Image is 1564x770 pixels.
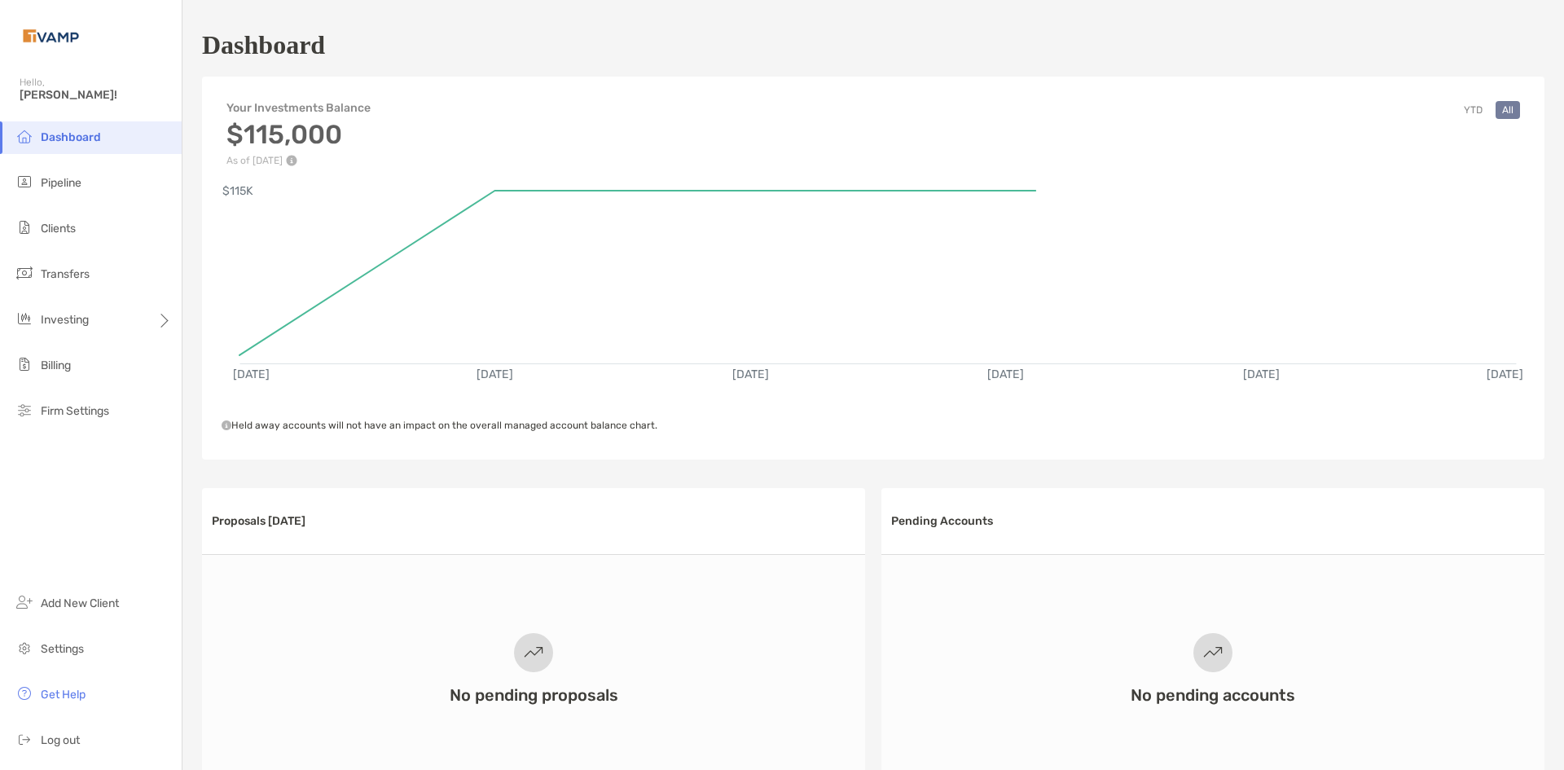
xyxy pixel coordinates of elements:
[450,685,618,705] h3: No pending proposals
[41,267,90,281] span: Transfers
[15,354,34,374] img: billing icon
[1243,367,1280,381] text: [DATE]
[20,7,82,65] img: Zoe Logo
[41,222,76,235] span: Clients
[41,176,81,190] span: Pipeline
[15,729,34,749] img: logout icon
[891,514,993,528] h3: Pending Accounts
[41,642,84,656] span: Settings
[226,155,371,166] p: As of [DATE]
[15,400,34,420] img: firm-settings icon
[233,367,270,381] text: [DATE]
[1487,367,1523,381] text: [DATE]
[20,88,172,102] span: [PERSON_NAME]!
[1457,101,1489,119] button: YTD
[41,130,101,144] span: Dashboard
[15,684,34,703] img: get-help icon
[41,359,71,372] span: Billing
[226,101,371,115] h4: Your Investments Balance
[1131,685,1295,705] h3: No pending accounts
[212,514,305,528] h3: Proposals [DATE]
[286,155,297,166] img: Performance Info
[226,119,371,150] h3: $115,000
[15,263,34,283] img: transfers icon
[477,367,513,381] text: [DATE]
[41,404,109,418] span: Firm Settings
[41,313,89,327] span: Investing
[222,184,253,198] text: $115K
[222,420,657,431] span: Held away accounts will not have an impact on the overall managed account balance chart.
[15,172,34,191] img: pipeline icon
[41,688,86,702] span: Get Help
[1496,101,1520,119] button: All
[987,367,1024,381] text: [DATE]
[41,733,80,747] span: Log out
[41,596,119,610] span: Add New Client
[202,30,325,60] h1: Dashboard
[15,309,34,328] img: investing icon
[732,367,769,381] text: [DATE]
[15,592,34,612] img: add_new_client icon
[15,218,34,237] img: clients icon
[15,638,34,658] img: settings icon
[15,126,34,146] img: dashboard icon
